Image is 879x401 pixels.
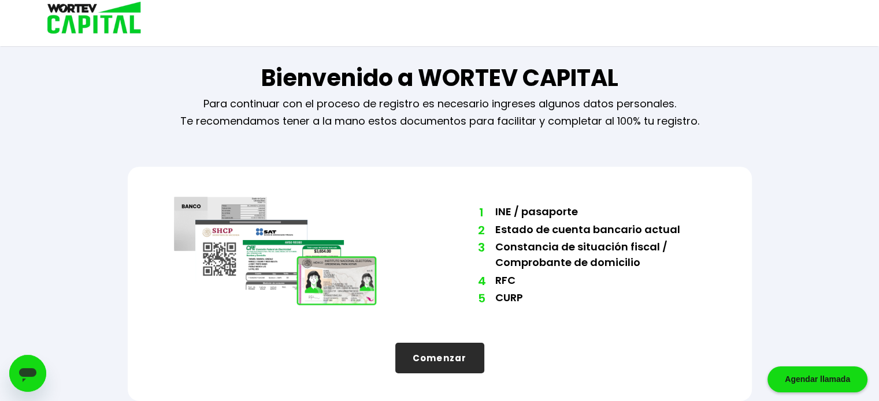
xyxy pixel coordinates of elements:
iframe: Botón para iniciar la ventana de mensajería [9,355,46,392]
li: CURP [495,290,706,308]
li: RFC [495,272,706,290]
button: Comenzar [395,343,484,373]
span: 3 [478,239,484,256]
span: 1 [478,204,484,221]
li: Constancia de situación fiscal / Comprobante de domicilio [495,239,706,272]
h1: Bienvenido a WORTEV CAPITAL [261,61,618,95]
li: Estado de cuenta bancario actual [495,222,706,239]
li: INE / pasaporte [495,204,706,222]
span: 2 [478,222,484,239]
p: Para continuar con el proceso de registro es necesario ingreses algunos datos personales. Te reco... [180,95,699,130]
div: Agendar llamada [767,366,867,392]
span: 4 [478,272,484,290]
span: 5 [478,290,484,307]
